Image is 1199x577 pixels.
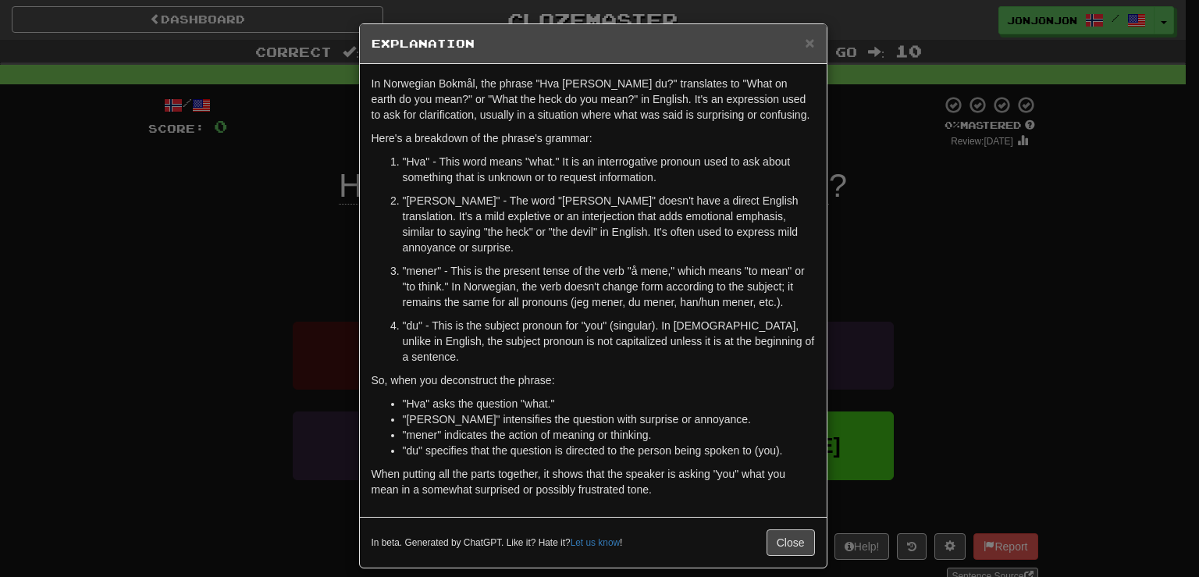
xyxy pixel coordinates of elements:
small: In beta. Generated by ChatGPT. Like it? Hate it? ! [372,536,623,550]
span: × [805,34,814,52]
li: "du" specifies that the question is directed to the person being spoken to (you). [403,443,815,458]
p: "mener" - This is the present tense of the verb "å mene," which means "to mean" or "to think." In... [403,263,815,310]
a: Let us know [571,537,620,548]
button: Close [767,529,815,556]
p: In Norwegian Bokmål, the phrase "Hva [PERSON_NAME] du?" translates to "What on earth do you mean?... [372,76,815,123]
p: So, when you deconstruct the phrase: [372,372,815,388]
li: "mener" indicates the action of meaning or thinking. [403,427,815,443]
button: Close [805,34,814,51]
p: When putting all the parts together, it shows that the speaker is asking "you" what you mean in a... [372,466,815,497]
p: "[PERSON_NAME]" - The word "[PERSON_NAME]" doesn't have a direct English translation. It's a mild... [403,193,815,255]
h5: Explanation [372,36,815,52]
li: "[PERSON_NAME]" intensifies the question with surprise or annoyance. [403,411,815,427]
li: "Hva" asks the question "what." [403,396,815,411]
p: "du" - This is the subject pronoun for "you" (singular). In [DEMOGRAPHIC_DATA], unlike in English... [403,318,815,365]
p: Here's a breakdown of the phrase's grammar: [372,130,815,146]
p: "Hva" - This word means "what." It is an interrogative pronoun used to ask about something that i... [403,154,815,185]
